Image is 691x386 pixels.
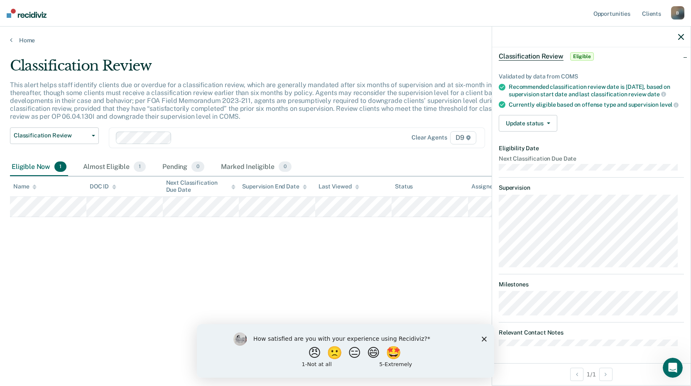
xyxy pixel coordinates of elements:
[499,73,684,80] div: Validated by data from COMS
[219,158,293,176] div: Marked Ineligible
[412,134,447,141] div: Clear agents
[499,52,564,61] span: Classification Review
[14,132,88,139] span: Classification Review
[492,43,691,70] div: Classification ReviewEligible
[134,161,146,172] span: 1
[279,161,292,172] span: 0
[663,358,683,378] iframe: Intercom live chat
[319,183,359,190] div: Last Viewed
[395,183,413,190] div: Status
[81,158,147,176] div: Almost Eligible
[13,183,37,190] div: Name
[166,179,236,193] div: Next Classification Due Date
[10,158,68,176] div: Eligible Now
[90,183,116,190] div: DOC ID
[10,37,681,44] a: Home
[570,52,594,61] span: Eligible
[10,57,528,81] div: Classification Review
[499,115,557,132] button: Update status
[509,101,684,108] div: Currently eligible based on offense type and supervision
[7,9,47,18] img: Recidiviz
[191,161,204,172] span: 0
[499,329,684,336] dt: Relevant Contact Notes
[499,155,684,162] dt: Next Classification Due Date
[599,368,613,381] button: Next Opportunity
[471,183,510,190] div: Assigned to
[509,83,684,98] div: Recommended classification review date is [DATE], based on supervision start date and last classi...
[671,6,684,20] div: B
[161,158,206,176] div: Pending
[499,145,684,152] dt: Eligibility Date
[492,363,691,385] div: 1 / 1
[570,368,583,381] button: Previous Opportunity
[450,131,476,144] span: D9
[499,184,684,191] dt: Supervision
[242,183,306,190] div: Supervision End Date
[197,324,494,378] iframe: Survey by Kim from Recidiviz
[499,281,684,288] dt: Milestones
[647,91,666,98] span: date
[54,161,66,172] span: 1
[10,81,519,121] p: This alert helps staff identify clients due or overdue for a classification review, which are gen...
[660,101,679,108] span: level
